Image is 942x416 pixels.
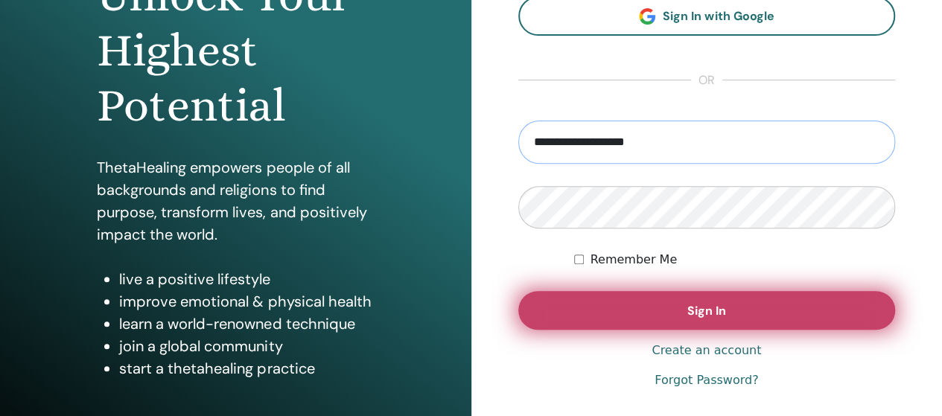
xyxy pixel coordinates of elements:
li: start a thetahealing practice [119,357,374,380]
p: ThetaHealing empowers people of all backgrounds and religions to find purpose, transform lives, a... [97,156,374,246]
div: Keep me authenticated indefinitely or until I manually logout [574,251,895,269]
a: Create an account [652,342,761,359]
li: improve emotional & physical health [119,290,374,313]
button: Sign In [518,291,896,330]
li: join a global community [119,335,374,357]
a: Forgot Password? [655,371,758,389]
li: learn a world-renowned technique [119,313,374,335]
span: or [691,71,722,89]
label: Remember Me [590,251,677,269]
span: Sign In [687,303,726,319]
span: Sign In with Google [663,8,774,24]
li: live a positive lifestyle [119,268,374,290]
